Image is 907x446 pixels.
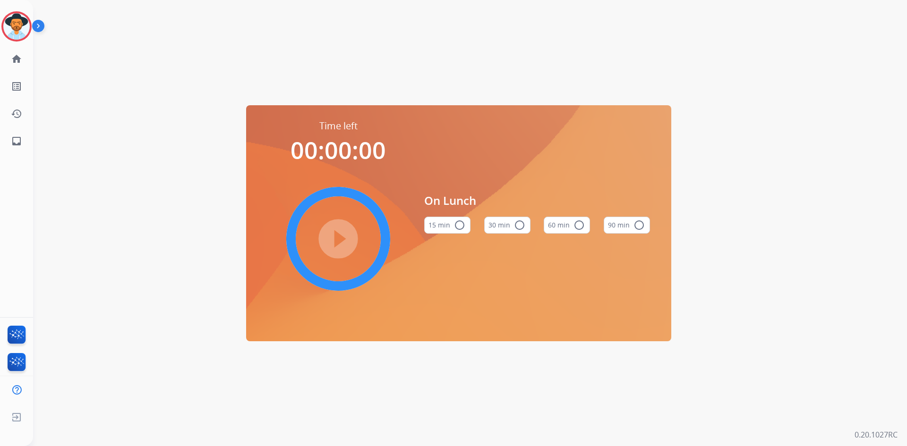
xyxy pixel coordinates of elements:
[484,217,531,234] button: 30 min
[514,219,525,231] mat-icon: radio_button_unchecked
[544,217,590,234] button: 60 min
[3,13,30,40] img: avatar
[454,219,465,231] mat-icon: radio_button_unchecked
[424,192,650,209] span: On Lunch
[855,429,898,440] p: 0.20.1027RC
[604,217,650,234] button: 90 min
[633,219,645,231] mat-icon: radio_button_unchecked
[11,108,22,119] mat-icon: history
[319,119,358,133] span: Time left
[11,135,22,147] mat-icon: inbox
[11,81,22,92] mat-icon: list_alt
[424,217,471,234] button: 15 min
[573,219,585,231] mat-icon: radio_button_unchecked
[11,53,22,65] mat-icon: home
[291,134,386,166] span: 00:00:00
